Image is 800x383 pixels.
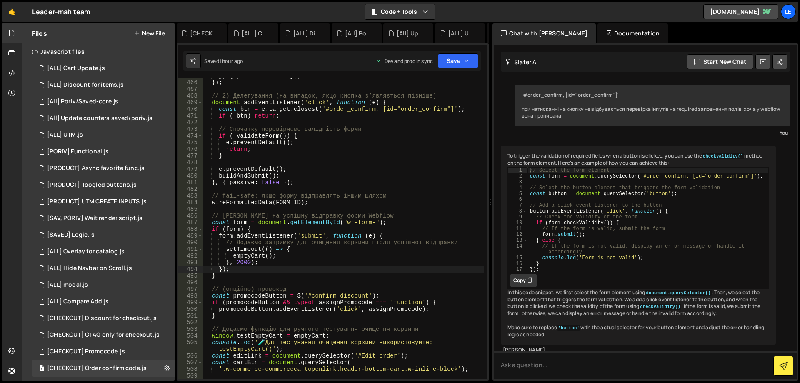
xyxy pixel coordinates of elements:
div: 16298/45111.js [32,243,175,260]
div: 483 [178,193,203,199]
button: Start new chat [687,54,753,69]
div: 16298/45575.js [32,227,175,243]
a: 🤙 [2,2,22,22]
code: checkValidity() [702,153,744,159]
div: [CHECKOUT] Promocode.js [47,348,125,355]
div: Le [781,4,796,19]
div: [PORIV] Functional.js [47,148,109,155]
div: [ALL] UTM.js [448,29,475,38]
div: [PRODUCT] Toogled buttons.js [47,181,137,189]
div: [SAV, PORIV] Wait render script.js [47,215,142,222]
div: [All] Update counters saved/poriv.js [397,29,423,38]
div: 478 [178,159,203,166]
div: 485 [178,206,203,213]
div: [ALL] Overlay for catalog.js [47,248,125,255]
div: Documentation [597,23,668,43]
div: 489 [178,233,203,239]
div: 6 [508,197,527,203]
div: 490 [178,239,203,246]
div: 15 [508,255,527,261]
div: 503 [178,326,203,333]
div: 16298/45144.js [32,343,175,360]
div: 493 [178,259,203,266]
div: 16298/45501.js [32,93,175,110]
div: 16298/45326.js [32,193,175,210]
div: 16298/45143.js [32,327,175,343]
div: 10 [508,220,527,226]
div: [ALL] Cart Update.js [47,65,105,72]
div: 16298/45626.js [32,160,175,177]
button: Code + Tools [365,4,435,19]
div: '#order_confirm, [id="order_confirm"]' при натисканні на кнопку не відбувається перевірка інпутів... [515,85,790,126]
div: 7 [508,203,527,208]
div: 470 [178,106,203,113]
div: [ALL] Hide Navbar on Scroll.js [47,265,132,272]
div: 16298/45691.js [32,210,175,227]
div: 16 [508,261,527,267]
div: 507 [178,359,203,366]
div: 479 [178,166,203,173]
h2: Slater AI [505,58,538,66]
div: Dev and prod in sync [376,58,433,65]
div: 9 [508,214,527,220]
div: 484 [178,199,203,206]
div: 476 [178,146,203,153]
span: 1 [39,366,44,373]
div: 501 [178,313,203,319]
div: 16298/45504.js [32,177,175,193]
div: [PERSON_NAME] [503,347,774,354]
div: 469 [178,99,203,106]
div: 499 [178,299,203,306]
code: 'button' [557,325,580,331]
div: [CHECKOUT] GTAG only for checkout.js [47,331,160,339]
div: [SAVED] Logic.js [47,231,95,239]
div: 16298/45506.js [32,143,175,160]
a: [DOMAIN_NAME] [703,4,778,19]
div: To trigger the validation of required fields when a button is clicked, you can use the method on ... [501,146,776,345]
div: 486 [178,213,203,219]
div: 16298/44402.js [32,260,175,277]
div: 467 [178,86,203,93]
div: 509 [178,373,203,379]
div: 504 [178,333,203,339]
div: [CHECKOUT] Discount for checkout.js [47,315,157,322]
div: Javascript files [22,43,175,60]
div: 16298/45243.js [32,310,175,327]
div: 16298/45098.js [32,293,175,310]
h2: Files [32,29,47,38]
div: 494 [178,266,203,273]
div: 17 [508,267,527,273]
div: [ALL] Compare Add.js [47,298,109,305]
div: 16298/44879.js [32,360,175,377]
div: 481 [178,179,203,186]
div: 16298/44976.js [32,277,175,293]
div: 496 [178,279,203,286]
div: 4 [508,185,527,191]
div: 474 [178,133,203,139]
div: 500 [178,306,203,313]
div: [All] Poriv/Saved-core.js [345,29,372,38]
div: 473 [178,126,203,133]
div: [ALL] Discount for items.js [47,81,124,89]
div: [CHECKOUT] Discount for checkout.js [190,29,217,38]
div: [ALL] Cart Update.js [242,29,268,38]
div: 495 [178,273,203,279]
div: 16298/45324.js [32,127,175,143]
div: [ALL] UTM.js [47,131,83,139]
div: 475 [178,139,203,146]
div: 16298/44467.js [32,60,175,77]
code: document.querySelector() [645,290,712,296]
div: 3 [508,179,527,185]
div: 16298/45502.js [32,110,175,127]
div: 12 [508,232,527,238]
div: 505 [178,339,203,353]
div: Chat with [PERSON_NAME] [492,23,596,43]
div: 1 [508,168,527,173]
div: 5 [508,191,527,197]
div: [CHECKOUT] Order confirm code.js [47,365,147,372]
div: 477 [178,153,203,159]
div: 8 [508,208,527,214]
div: 466 [178,79,203,86]
div: [PRODUCT] Async favorite func.js [47,165,145,172]
div: 498 [178,293,203,299]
